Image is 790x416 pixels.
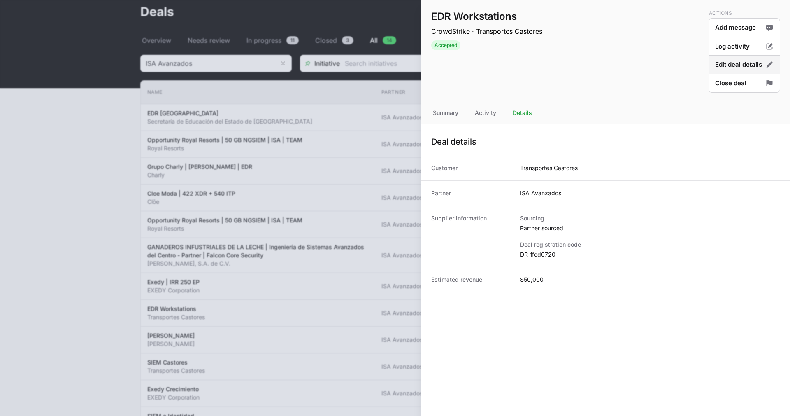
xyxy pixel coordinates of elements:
[520,224,780,232] dd: Partner sourced
[421,102,790,124] nav: Tabs
[709,74,780,93] button: Close deal
[431,164,510,172] dt: Customer
[431,136,476,147] h1: Deal details
[520,250,780,259] dd: DR-ffcd0720
[709,55,780,75] button: Edit deal details
[431,26,542,36] p: CrowdStrike · Transportes Castores
[520,276,544,284] dd: $50,000
[520,164,578,172] dd: Transportes Castores
[431,189,510,197] dt: Partner
[520,189,561,197] dd: ISA Avanzados
[709,18,780,37] button: Add message
[431,10,542,23] h1: EDR Workstations
[709,10,780,16] p: Actions
[520,241,780,249] dt: Deal registration code
[709,10,780,92] div: Deal actions
[520,214,780,222] dt: Sourcing
[709,37,780,56] button: Log activity
[473,102,498,124] div: Activity
[511,102,534,124] div: Details
[431,214,510,259] dt: Supplier information
[431,276,510,284] dt: Estimated revenue
[431,102,460,124] div: Summary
